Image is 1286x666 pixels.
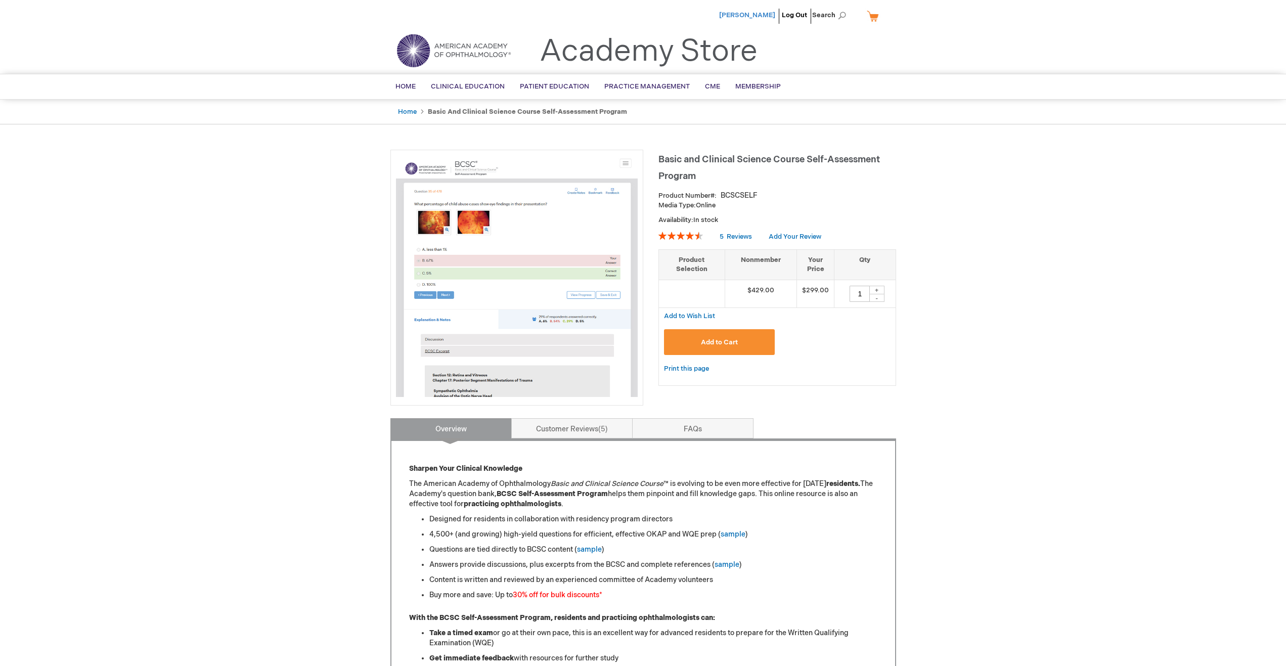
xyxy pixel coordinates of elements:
li: Designed for residents in collaboration with residency program directors [429,514,877,524]
li: Answers provide discussions, plus excerpts from the BCSC and complete references ( ) [429,560,877,570]
span: 5 [720,233,724,241]
font: 30% off for bulk discounts [513,591,599,599]
strong: Product Number [658,192,717,200]
div: - [869,294,884,302]
a: Academy Store [540,33,758,70]
span: Basic and Clinical Science Course Self-Assessment Program [658,154,880,182]
a: sample [715,560,739,569]
li: Buy more and save: Up to [429,590,877,600]
div: 92% [658,232,703,240]
span: Search [812,5,851,25]
div: BCSCSELF [721,191,758,201]
span: Membership [735,82,781,91]
td: $429.00 [725,280,797,307]
div: + [869,286,884,294]
span: In stock [693,216,718,224]
strong: BCSC Self-Assessment Program [497,490,608,498]
a: Customer Reviews5 [511,418,633,438]
button: Add to Cart [664,329,775,355]
a: Home [398,108,417,116]
a: sample [721,530,745,539]
a: FAQs [632,418,753,438]
a: Print this page [664,363,709,375]
a: Add to Wish List [664,312,715,320]
strong: Sharpen Your Clinical Knowledge [409,464,522,473]
span: Practice Management [604,82,690,91]
p: Availability: [658,215,896,225]
span: Reviews [727,233,752,241]
th: Nonmember [725,249,797,280]
strong: practicing ophthalmologists [464,500,561,508]
li: Questions are tied directly to BCSC content ( ) [429,545,877,555]
img: Basic and Clinical Science Course Self-Assessment Program [396,155,638,397]
strong: Take a timed exam [429,629,493,637]
li: Content is written and reviewed by an experienced committee of Academy volunteers [429,575,877,585]
th: Product Selection [659,249,725,280]
li: 4,500+ (and growing) high-yield questions for efficient, effective OKAP and WQE prep ( ) [429,529,877,540]
strong: Media Type: [658,201,696,209]
th: Qty [834,249,896,280]
input: Qty [850,286,870,302]
span: Home [395,82,416,91]
strong: With the BCSC Self-Assessment Program, residents and practicing ophthalmologists can: [409,613,715,622]
li: or go at their own pace, this is an excellent way for advanced residents to prepare for the Writt... [429,628,877,648]
p: The American Academy of Ophthalmology ™ is evolving to be even more effective for [DATE] The Acad... [409,479,877,509]
a: Add Your Review [769,233,821,241]
p: Online [658,201,896,210]
li: with resources for further study [429,653,877,663]
a: [PERSON_NAME] [719,11,775,19]
th: Your Price [797,249,834,280]
td: $299.00 [797,280,834,307]
span: 5 [598,425,608,433]
a: Overview [390,418,512,438]
strong: Basic and Clinical Science Course Self-Assessment Program [428,108,627,116]
span: Clinical Education [431,82,505,91]
span: Add to Cart [701,338,738,346]
span: Patient Education [520,82,589,91]
strong: residents. [826,479,860,488]
a: 5 Reviews [720,233,753,241]
span: CME [705,82,720,91]
strong: Get immediate feedback [429,654,514,662]
a: sample [577,545,602,554]
a: Log Out [782,11,807,19]
em: Basic and Clinical Science Course [551,479,663,488]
